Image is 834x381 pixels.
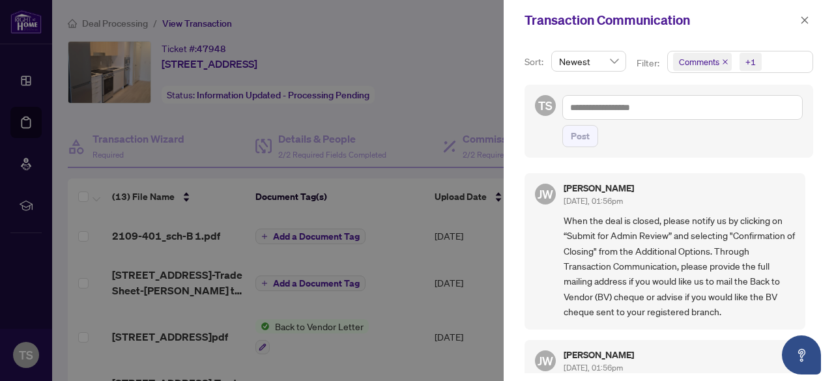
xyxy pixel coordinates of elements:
p: Sort: [525,55,546,69]
span: Comments [679,55,719,68]
h5: [PERSON_NAME] [564,350,634,360]
span: close [722,59,728,65]
h5: [PERSON_NAME] [564,184,634,193]
p: Filter: [637,56,661,70]
span: close [800,16,809,25]
span: TS [538,96,553,115]
button: Post [562,125,598,147]
span: JW [538,352,553,370]
div: Transaction Communication [525,10,796,30]
span: JW [538,185,553,203]
span: [DATE], 01:56pm [564,196,623,206]
span: [DATE], 01:56pm [564,363,623,373]
span: Newest [559,51,618,71]
span: When the deal is closed, please notify us by clicking on “Submit for Admin Review” and selecting ... [564,213,795,320]
button: Open asap [782,335,821,374]
div: +1 [745,55,756,68]
span: Comments [673,53,732,71]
